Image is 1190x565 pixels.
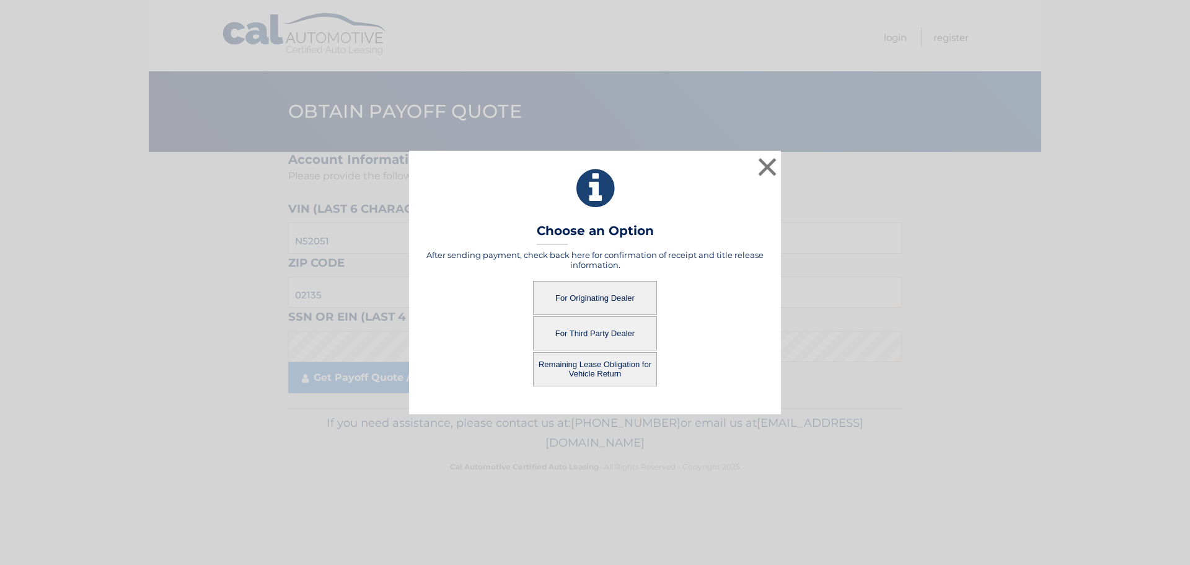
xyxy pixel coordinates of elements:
button: For Originating Dealer [533,281,657,315]
button: × [755,154,780,179]
h5: After sending payment, check back here for confirmation of receipt and title release information. [425,250,765,270]
button: For Third Party Dealer [533,316,657,350]
button: Remaining Lease Obligation for Vehicle Return [533,352,657,386]
h3: Choose an Option [537,223,654,245]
